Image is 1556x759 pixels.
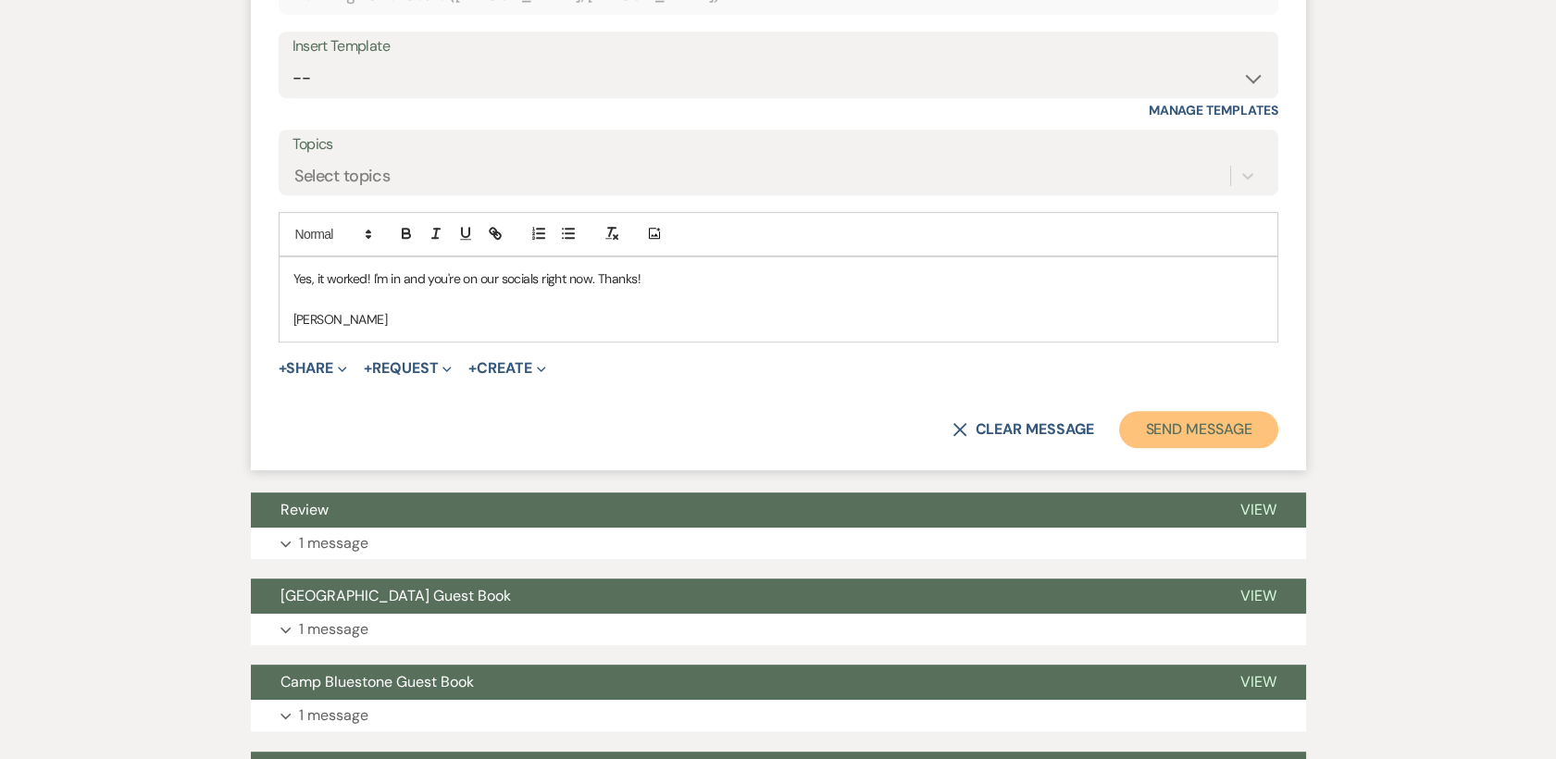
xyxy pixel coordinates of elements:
button: [GEOGRAPHIC_DATA] Guest Book [251,579,1211,614]
span: + [279,361,287,376]
div: Insert Template [293,33,1264,60]
span: + [468,361,477,376]
span: Review [280,500,329,519]
button: View [1211,665,1306,700]
span: View [1240,586,1276,605]
span: View [1240,500,1276,519]
p: [PERSON_NAME] [293,309,1263,330]
button: 1 message [251,528,1306,559]
div: Select topics [294,163,391,188]
button: Review [251,492,1211,528]
button: Camp Bluestone Guest Book [251,665,1211,700]
span: + [364,361,372,376]
p: 1 message [299,703,368,728]
button: Create [468,361,545,376]
p: 1 message [299,617,368,641]
span: [GEOGRAPHIC_DATA] Guest Book [280,586,511,605]
button: View [1211,492,1306,528]
button: Send Message [1119,411,1277,448]
p: Yes, it worked! I'm in and you're on our socials right now. Thanks! [293,268,1263,289]
button: View [1211,579,1306,614]
button: 1 message [251,700,1306,731]
span: View [1240,672,1276,691]
button: Share [279,361,348,376]
a: Manage Templates [1149,102,1278,118]
span: Camp Bluestone Guest Book [280,672,474,691]
label: Topics [293,131,1264,158]
p: 1 message [299,531,368,555]
button: 1 message [251,614,1306,645]
button: Clear message [952,422,1093,437]
button: Request [364,361,452,376]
